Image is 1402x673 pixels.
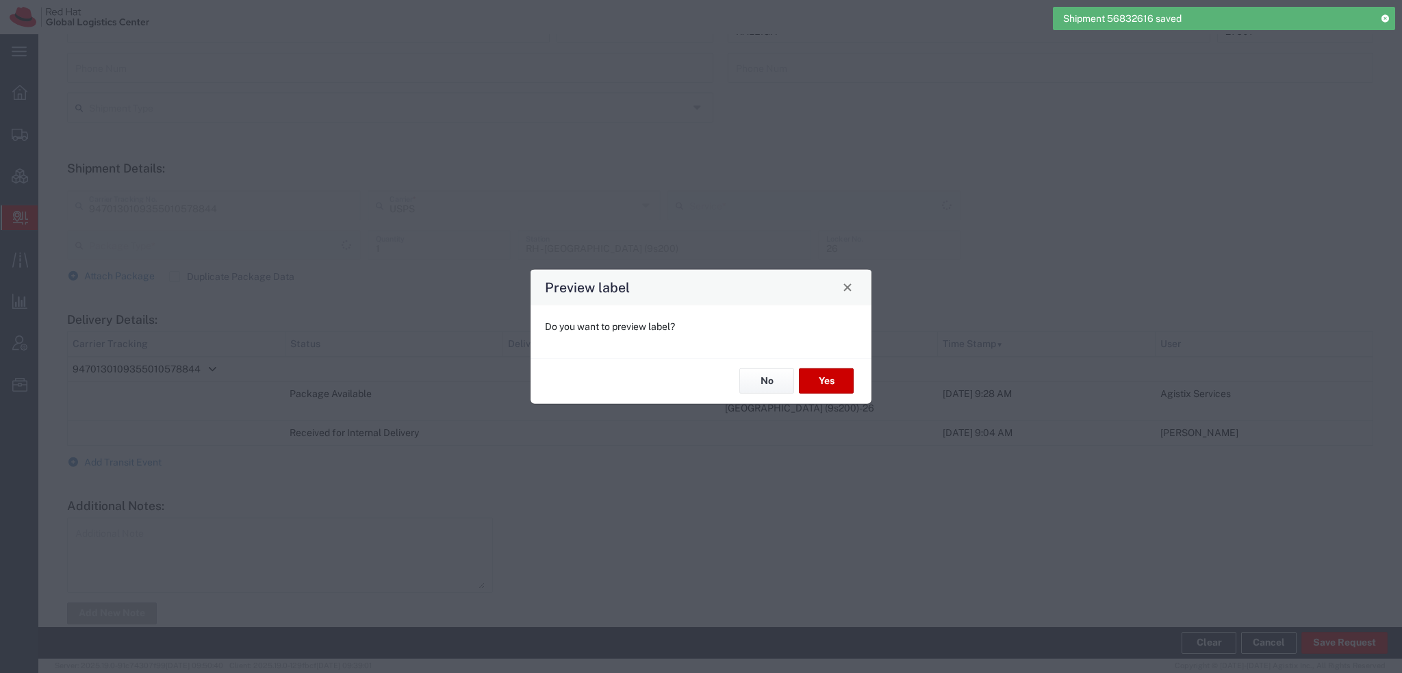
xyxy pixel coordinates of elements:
button: Close [838,277,857,296]
button: No [739,368,794,394]
button: Yes [799,368,854,394]
span: Shipment 56832616 saved [1063,12,1182,26]
p: Do you want to preview label? [545,319,857,333]
h4: Preview label [545,277,630,297]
